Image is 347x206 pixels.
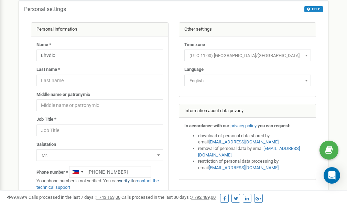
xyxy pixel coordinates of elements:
[69,166,85,177] div: Telephone country code
[179,23,316,36] div: Other settings
[36,99,163,111] input: Middle name or patronymic
[36,141,56,148] label: Salutation
[198,146,300,158] a: [EMAIL_ADDRESS][DOMAIN_NAME]
[36,42,51,48] label: Name *
[36,116,56,123] label: Job Title *
[69,166,151,178] input: +1-800-555-55-55
[184,42,205,48] label: Time zone
[7,195,28,200] span: 99,989%
[198,158,311,171] li: restriction of personal data processing by email .
[191,195,216,200] u: 7 792 489,00
[184,50,311,61] span: (UTC-11:00) Pacific/Midway
[39,151,161,160] span: Mr.
[184,75,311,86] span: English
[31,23,168,36] div: Personal information
[184,123,229,128] strong: In accordance with our
[29,195,120,200] span: Calls processed in the last 7 days :
[198,133,311,145] li: download of personal data shared by email ,
[36,169,68,176] label: Phone number *
[36,75,163,86] input: Last name
[184,66,204,73] label: Language
[187,51,308,61] span: (UTC-11:00) Pacific/Midway
[209,165,279,170] a: [EMAIL_ADDRESS][DOMAIN_NAME]
[36,178,159,190] a: contact the technical support
[36,91,90,98] label: Middle name or patronymic
[209,139,279,144] a: [EMAIL_ADDRESS][DOMAIN_NAME]
[119,178,133,183] a: verify it
[121,195,216,200] span: Calls processed in the last 30 days :
[36,66,60,73] label: Last name *
[258,123,291,128] strong: you can request:
[96,195,120,200] u: 1 743 163,00
[36,124,163,136] input: Job Title
[198,145,311,158] li: removal of personal data by email ,
[324,167,340,184] div: Open Intercom Messenger
[36,50,163,61] input: Name
[36,178,163,191] p: Your phone number is not verified. You can or
[24,6,66,12] h5: Personal settings
[187,76,308,86] span: English
[230,123,257,128] a: privacy policy
[304,6,323,12] button: HELP
[179,104,316,118] div: Information about data privacy
[36,149,163,161] span: Mr.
